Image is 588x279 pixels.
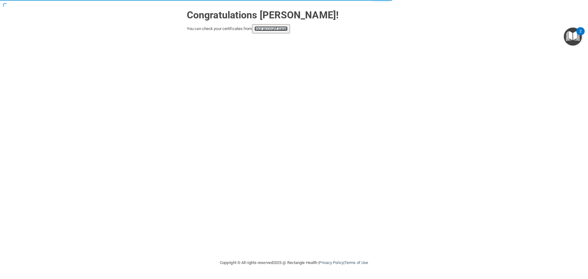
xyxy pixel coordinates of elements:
[182,253,406,273] div: Copyright © All rights reserved 2025 @ Rectangle Health | |
[345,260,368,265] a: Terms of Use
[564,28,582,46] button: Open Resource Center, 2 new notifications
[252,24,290,33] button: your account page!
[187,9,339,21] strong: Congratulations [PERSON_NAME]!
[319,260,343,265] a: Privacy Policy
[579,31,582,39] div: 2
[254,26,288,31] a: your account page!
[187,24,401,33] div: You can check your certificates from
